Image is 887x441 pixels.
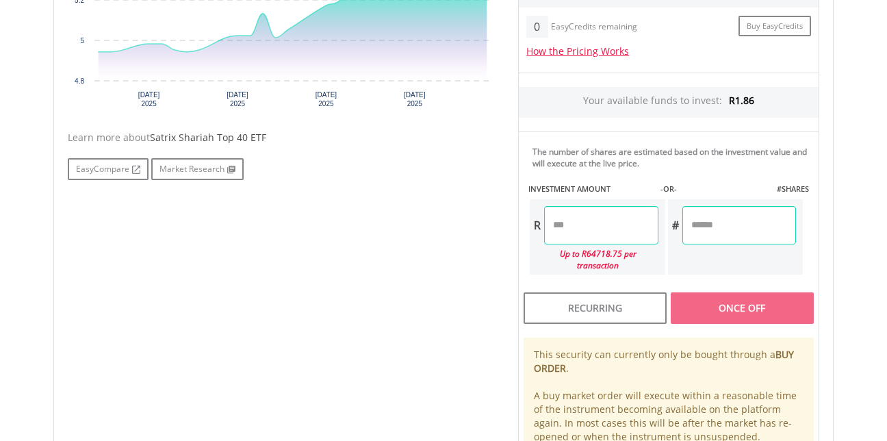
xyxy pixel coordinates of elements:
[738,16,811,37] a: Buy EasyCredits
[68,131,498,144] div: Learn more about
[551,22,637,34] div: EasyCredits remaining
[316,91,337,108] text: [DATE] 2025
[227,91,248,108] text: [DATE] 2025
[75,77,84,85] text: 4.8
[729,94,754,107] span: R1.86
[530,206,544,244] div: R
[671,292,814,324] div: Once Off
[777,184,809,194] label: #SHARES
[138,91,160,108] text: [DATE] 2025
[526,16,548,38] div: 0
[68,158,149,180] a: EasyCompare
[526,45,629,58] a: How the Pricing Works
[519,87,819,118] div: Your available funds to invest:
[532,146,813,169] div: The number of shares are estimated based on the investment value and will execute at the live price.
[660,184,677,194] label: -OR-
[404,91,426,108] text: [DATE] 2025
[530,244,658,275] div: Up to R64718.75 per transaction
[528,184,610,194] label: INVESTMENT AMOUNT
[151,158,244,180] a: Market Research
[668,206,682,244] div: #
[524,292,667,324] div: Recurring
[534,348,794,375] b: BUY ORDER
[80,37,84,45] text: 5
[150,131,266,144] span: Satrix Shariah Top 40 ETF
